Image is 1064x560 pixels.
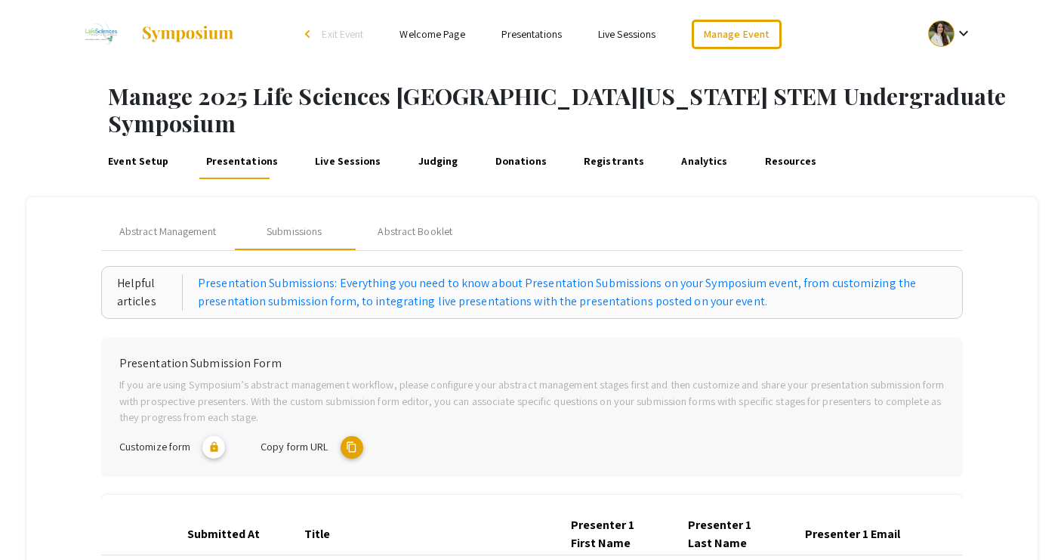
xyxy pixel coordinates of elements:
[762,143,819,179] a: Resources
[76,15,236,53] a: 2025 Life Sciences South Florida STEM Undergraduate Symposium
[106,143,171,179] a: Event Setup
[117,274,183,311] div: Helpful articles
[322,27,363,41] span: Exit Event
[267,224,322,240] div: Submissions
[198,274,947,311] a: Presentation Submissions: Everything you need to know about Presentation Submissions on your Symp...
[955,24,973,42] mat-icon: Expand account dropdown
[399,27,464,41] a: Welcome Page
[378,224,452,240] div: Abstract Booklet
[203,143,280,179] a: Presentations
[805,525,914,543] div: Presenter 1 Email
[805,525,900,543] div: Presenter 1 Email
[598,27,655,41] a: Live Sessions
[305,29,314,39] div: arrow_back_ios
[581,143,647,179] a: Registrants
[415,143,461,179] a: Judging
[119,376,945,425] p: If you are using Symposium’s abstract management workflow, please configure your abstract managem...
[304,525,330,543] div: Title
[688,516,767,552] div: Presenter 1 Last Name
[140,25,235,43] img: Symposium by ForagerOne
[501,27,562,41] a: Presentations
[187,525,273,543] div: Submitted At
[341,436,363,459] mat-icon: copy URL
[912,17,988,51] button: Expand account dropdown
[692,20,781,49] a: Manage Event
[108,82,1064,138] h1: Manage 2025 Life Sciences [GEOGRAPHIC_DATA][US_STATE] STEM Undergraduate Symposium
[261,439,328,453] span: Copy form URL
[76,15,126,53] img: 2025 Life Sciences South Florida STEM Undergraduate Symposium
[187,525,260,543] div: Submitted At
[119,439,190,453] span: Customize form
[571,516,650,552] div: Presenter 1 First Name
[304,525,344,543] div: Title
[571,516,664,552] div: Presenter 1 First Name
[313,143,384,179] a: Live Sessions
[11,492,64,549] iframe: Chat
[119,356,945,370] h6: Presentation Submission Form
[202,436,225,459] mat-icon: lock
[492,143,549,179] a: Donations
[688,516,781,552] div: Presenter 1 Last Name
[679,143,730,179] a: Analytics
[119,224,216,240] span: Abstract Management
